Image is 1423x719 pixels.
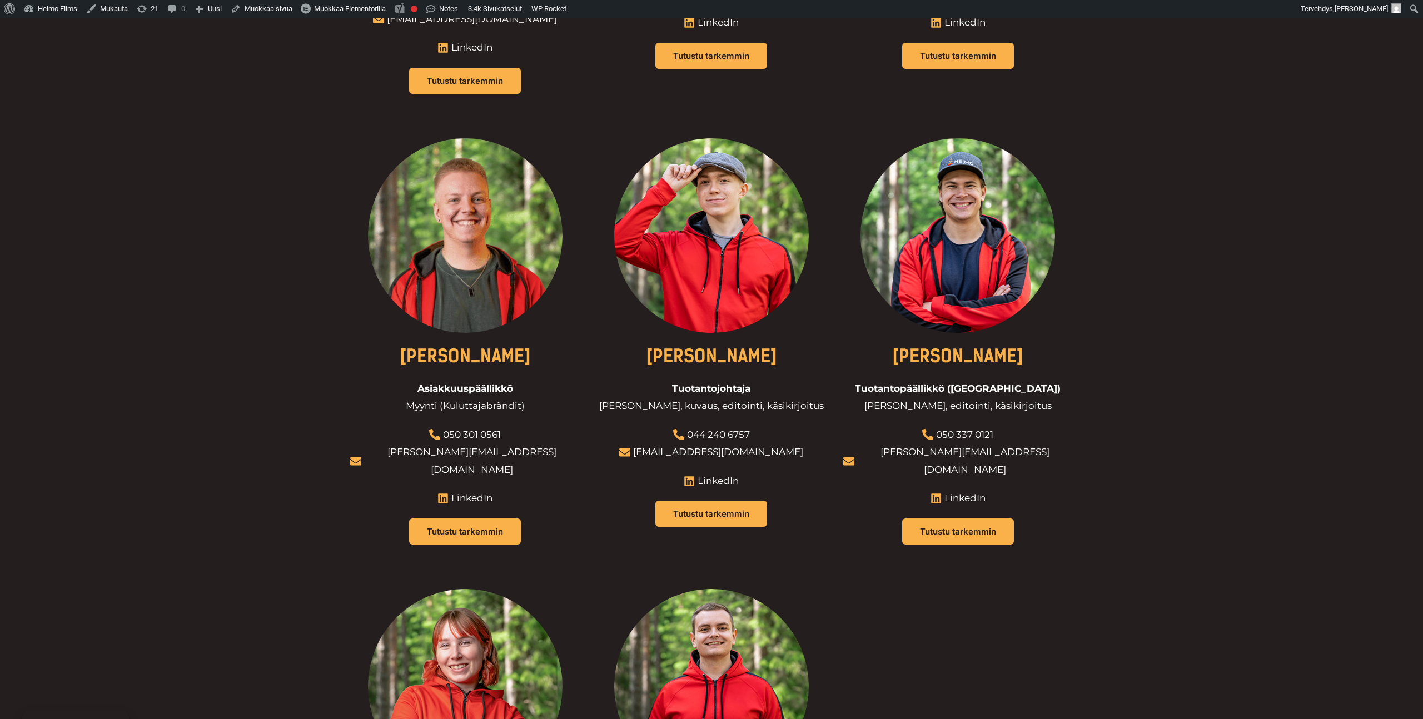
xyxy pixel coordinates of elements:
[427,77,503,85] span: Tutustu tarkemmin
[417,380,513,398] span: Asiakkuuspäällikkö
[646,346,777,367] a: [PERSON_NAME]
[902,518,1014,545] a: Tutustu tarkemmin
[673,52,749,60] span: Tutustu tarkemmin
[443,429,501,440] a: 050 301 0561
[855,380,1061,398] span: Tuotantopäällikkö ([GEOGRAPHIC_DATA])
[437,39,492,57] a: LinkedIn
[406,397,525,415] span: Myynti (Kuluttajabrändit)
[695,14,739,32] span: LinkedIn
[687,429,750,440] a: 044 240 6757
[931,14,986,32] a: LinkedIn
[400,346,531,367] a: [PERSON_NAME]
[387,13,557,24] a: [EMAIL_ADDRESS][DOMAIN_NAME]
[684,472,739,490] a: LinkedIn
[672,380,750,398] span: Tuotantojohtaja
[684,14,739,32] a: LinkedIn
[880,446,1049,475] a: [PERSON_NAME][EMAIL_ADDRESS][DOMAIN_NAME]
[387,446,556,475] a: [PERSON_NAME][EMAIL_ADDRESS][DOMAIN_NAME]
[449,39,492,57] span: LinkedIn
[409,518,521,545] a: Tutustu tarkemmin
[936,429,993,440] a: 050 337 0121
[427,527,503,536] span: Tutustu tarkemmin
[411,6,417,12] div: Focus keyphrase not set
[892,346,1023,367] a: [PERSON_NAME]
[599,397,824,415] span: [PERSON_NAME], kuvaus, editointi, käsikirjoitus
[409,68,521,94] a: Tutustu tarkemmin
[864,397,1052,415] span: [PERSON_NAME], editointi, käsikirjoitus
[633,446,803,457] a: [EMAIL_ADDRESS][DOMAIN_NAME]
[931,490,986,507] a: LinkedIn
[673,510,749,518] span: Tutustu tarkemmin
[655,43,767,69] a: Tutustu tarkemmin
[695,472,739,490] span: LinkedIn
[942,490,986,507] span: LinkedIn
[1335,4,1388,13] span: [PERSON_NAME]
[655,501,767,527] a: Tutustu tarkemmin
[314,4,386,13] span: Muokkaa Elementorilla
[902,43,1014,69] a: Tutustu tarkemmin
[942,14,986,32] span: LinkedIn
[437,490,492,507] a: LinkedIn
[449,490,492,507] span: LinkedIn
[920,52,996,60] span: Tutustu tarkemmin
[920,527,996,536] span: Tutustu tarkemmin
